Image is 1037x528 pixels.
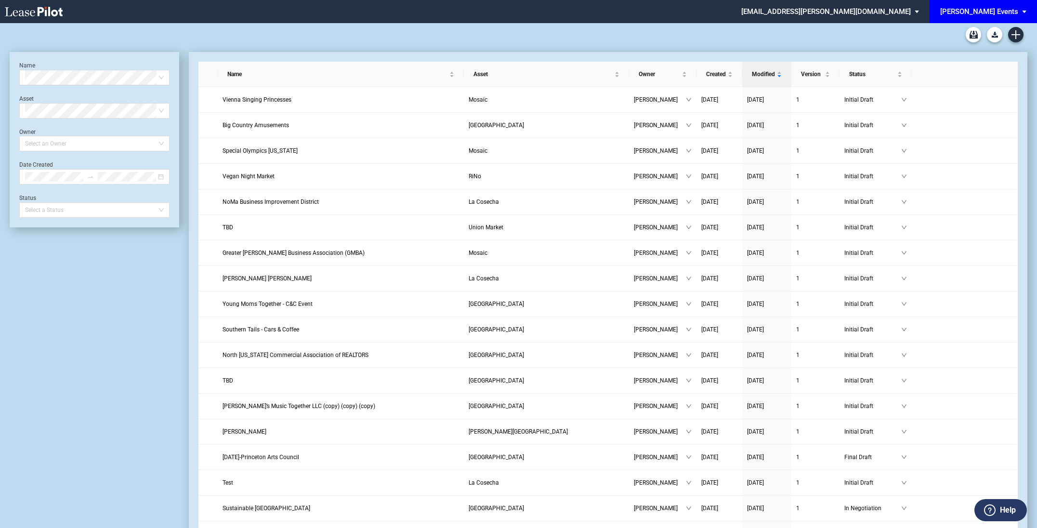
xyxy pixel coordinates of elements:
[901,224,907,230] span: down
[469,173,481,180] span: RiNo
[686,327,692,332] span: down
[634,452,686,462] span: [PERSON_NAME]
[634,274,686,283] span: [PERSON_NAME]
[701,505,718,512] span: [DATE]
[844,274,901,283] span: Initial Draft
[796,301,800,307] span: 1
[223,352,368,358] span: North Texas Commercial Association of REALTORS
[747,120,787,130] a: [DATE]
[686,378,692,383] span: down
[747,147,764,154] span: [DATE]
[223,326,299,333] span: Southern Tails - Cars & Coffee
[686,505,692,511] span: down
[901,327,907,332] span: down
[747,377,764,384] span: [DATE]
[747,223,787,232] a: [DATE]
[634,503,686,513] span: [PERSON_NAME]
[844,503,901,513] span: In Negotiation
[796,479,800,486] span: 1
[469,505,524,512] span: Princeton Shopping Center
[844,95,901,105] span: Initial Draft
[747,350,787,360] a: [DATE]
[844,452,901,462] span: Final Draft
[844,248,901,258] span: Initial Draft
[701,299,737,309] a: [DATE]
[686,122,692,128] span: down
[701,403,718,409] span: [DATE]
[469,95,624,105] a: Mosaic
[901,505,907,511] span: down
[706,69,726,79] span: Created
[223,173,275,180] span: Vegan Night Market
[1000,504,1016,516] label: Help
[223,427,459,436] a: [PERSON_NAME]
[747,403,764,409] span: [DATE]
[469,352,524,358] span: Preston Royal - East
[223,250,365,256] span: Greater Merrifield Business Association (GMBA)
[701,250,718,256] span: [DATE]
[901,454,907,460] span: down
[223,96,291,103] span: Vienna Singing Princesses
[796,505,800,512] span: 1
[747,299,787,309] a: [DATE]
[469,377,524,384] span: Uptown Park
[701,248,737,258] a: [DATE]
[844,401,901,411] span: Initial Draft
[469,325,624,334] a: [GEOGRAPHIC_DATA]
[840,62,912,87] th: Status
[223,299,459,309] a: Young Moms Together - C&C Event
[223,224,233,231] span: TBD
[634,325,686,334] span: [PERSON_NAME]
[469,197,624,207] a: La Cosecha
[796,352,800,358] span: 1
[849,69,895,79] span: Status
[469,250,487,256] span: Mosaic
[747,325,787,334] a: [DATE]
[223,350,459,360] a: North [US_STATE] Commercial Association of REALTORS
[796,454,800,461] span: 1
[473,69,613,79] span: Asset
[796,223,835,232] a: 1
[686,148,692,154] span: down
[223,301,313,307] span: Young Moms Together - C&C Event
[469,427,624,436] a: [PERSON_NAME][GEOGRAPHIC_DATA]
[469,224,503,231] span: Union Market
[747,503,787,513] a: [DATE]
[701,401,737,411] a: [DATE]
[901,122,907,128] span: down
[223,120,459,130] a: Big Country Amusements
[747,96,764,103] span: [DATE]
[223,95,459,105] a: Vienna Singing Princesses
[686,173,692,179] span: down
[469,147,487,154] span: Mosaic
[686,480,692,486] span: down
[796,275,800,282] span: 1
[686,429,692,435] span: down
[701,454,718,461] span: [DATE]
[469,223,624,232] a: Union Market
[639,69,680,79] span: Owner
[469,122,524,129] span: Burtonsville Crossing
[901,480,907,486] span: down
[796,274,835,283] a: 1
[469,452,624,462] a: [GEOGRAPHIC_DATA]
[634,350,686,360] span: [PERSON_NAME]
[742,62,791,87] th: Modified
[747,274,787,283] a: [DATE]
[634,299,686,309] span: [PERSON_NAME]
[701,122,718,129] span: [DATE]
[223,223,459,232] a: TBD
[223,172,459,181] a: Vegan Night Market
[223,454,299,461] span: Day of the Dead-Princeton Arts Council
[747,301,764,307] span: [DATE]
[469,401,624,411] a: [GEOGRAPHIC_DATA]
[469,198,499,205] span: La Cosecha
[901,276,907,281] span: down
[701,147,718,154] span: [DATE]
[791,62,840,87] th: Version
[469,454,524,461] span: Princeton Shopping Center
[223,325,459,334] a: Southern Tails - Cars & Coffee
[701,96,718,103] span: [DATE]
[19,62,35,69] label: Name
[686,224,692,230] span: down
